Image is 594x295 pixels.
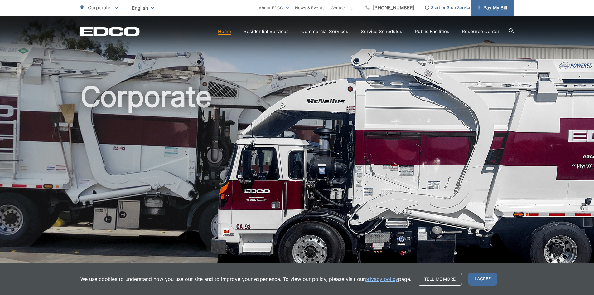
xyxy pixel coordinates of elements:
[468,273,497,286] span: I agree
[462,28,500,35] a: Resource Center
[88,5,110,11] span: Corporate
[295,4,325,12] a: News & Events
[80,81,514,279] h1: Corporate
[331,4,353,12] a: Contact Us
[418,273,462,286] a: Tell me more
[218,28,231,35] a: Home
[415,28,449,35] a: Public Facilities
[478,4,507,12] span: Pay My Bill
[80,275,411,283] p: We use cookies to understand how you use our site and to improve your experience. To view our pol...
[127,2,159,13] span: English
[80,27,140,36] a: EDCD logo. Return to the homepage.
[365,275,398,283] a: privacy policy
[361,28,402,35] a: Service Schedules
[244,28,289,35] a: Residential Services
[301,28,348,35] a: Commercial Services
[259,4,289,12] a: About EDCO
